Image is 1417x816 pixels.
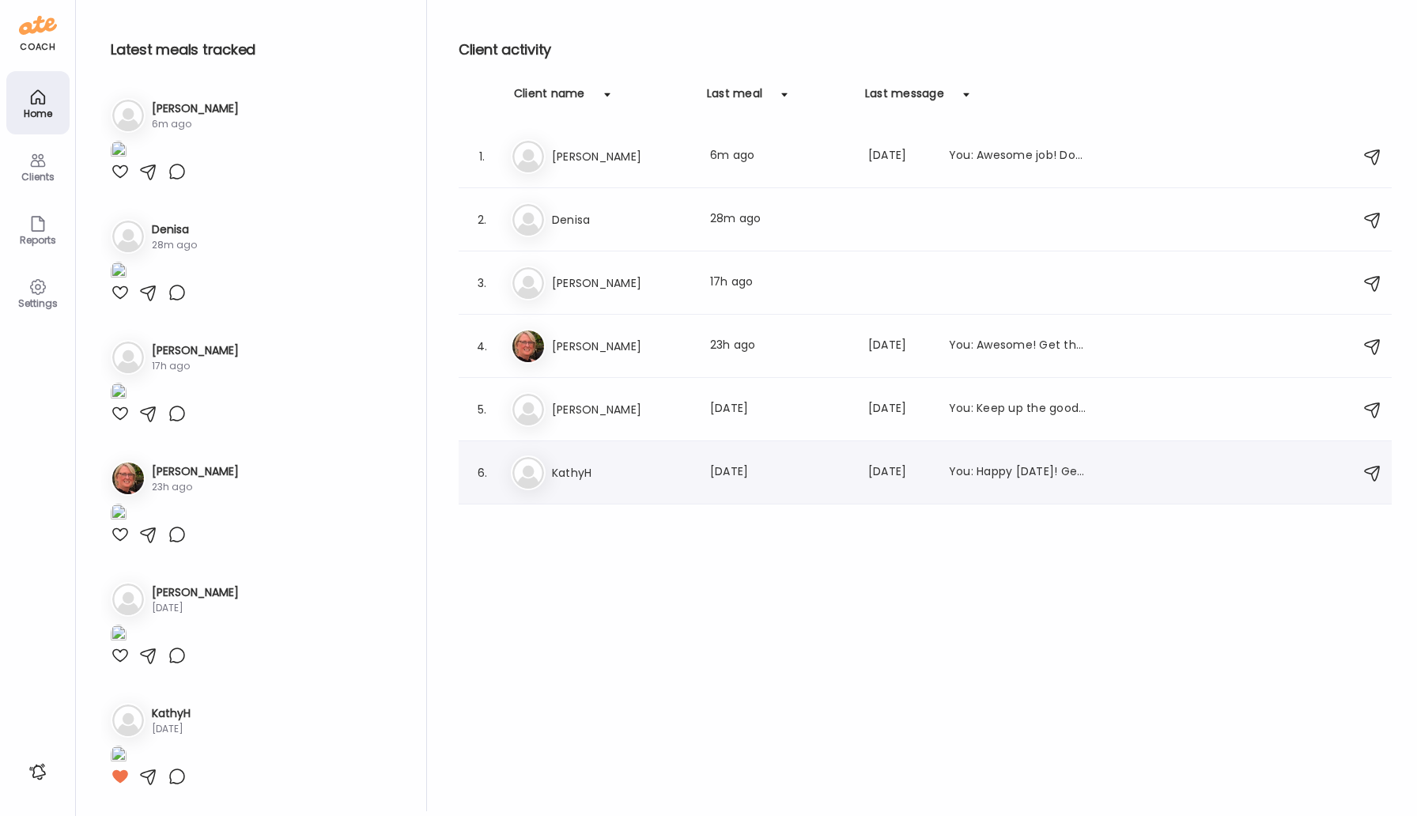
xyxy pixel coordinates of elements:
h3: Denisa [552,210,691,229]
img: bg-avatar-default.svg [512,394,544,425]
div: 1. [473,147,492,166]
div: Home [9,108,66,119]
h3: KathyH [552,463,691,482]
div: Last meal [707,85,762,111]
h3: Denisa [152,221,197,238]
h2: Client activity [459,38,1392,62]
img: bg-avatar-default.svg [512,141,544,172]
h3: KathyH [152,705,191,722]
img: avatars%2FahVa21GNcOZO3PHXEF6GyZFFpym1 [112,463,144,494]
div: You: Awesome job! Don't forget to add in sleep and water intake! Keep up the good work! [949,147,1088,166]
img: bg-avatar-default.svg [112,221,144,252]
div: 28m ago [152,238,197,252]
img: images%2FMmnsg9FMMIdfUg6NitmvFa1XKOJ3%2FztsfV0spKGUU7vSV4eNZ%2F0Ij7I0nx9nr8XQQRLLqL_1080 [111,383,127,404]
img: ate [19,13,57,38]
div: You: Awesome! Get that sleep in for [DATE] and [DATE], you're doing great! [949,337,1088,356]
div: [DATE] [152,601,239,615]
h3: [PERSON_NAME] [152,463,239,480]
img: bg-avatar-default.svg [512,267,544,299]
h3: [PERSON_NAME] [552,147,691,166]
div: 17h ago [710,274,849,293]
div: 6. [473,463,492,482]
h3: [PERSON_NAME] [152,342,239,359]
img: avatars%2FahVa21GNcOZO3PHXEF6GyZFFpym1 [512,331,544,362]
div: You: Keep up the good work! Get that food in! [949,400,1088,419]
div: Client name [514,85,585,111]
h3: [PERSON_NAME] [552,274,691,293]
img: images%2FpjsnEiu7NkPiZqu6a8wFh07JZ2F3%2F6iJ5r9I5XvOSmzvs6FlV%2FArCVkVwj6kHg0CcE26XE_1080 [111,262,127,283]
img: bg-avatar-default.svg [112,705,144,736]
img: images%2FTWbYycbN6VXame8qbTiqIxs9Hvy2%2FyIZ31jDFGyQY8emwb972%2FiSQ1hHLqLUgXNJtuVDdr_1080 [111,625,127,646]
div: 23h ago [710,337,849,356]
div: [DATE] [868,463,930,482]
h2: Latest meals tracked [111,38,401,62]
div: Last message [865,85,944,111]
div: [DATE] [710,400,849,419]
div: 6m ago [152,117,239,131]
div: 23h ago [152,480,239,494]
div: 17h ago [152,359,239,373]
div: 3. [473,274,492,293]
h3: [PERSON_NAME] [552,400,691,419]
div: Reports [9,235,66,245]
img: images%2FMTny8fGZ1zOH0uuf6Y6gitpLC3h1%2FrNcUfoVqlnXPLaBKmHH3%2FwOyZcYf7xTM8D7QwqsMO_1080 [111,746,127,767]
h3: [PERSON_NAME] [552,337,691,356]
div: 28m ago [710,210,849,229]
div: coach [20,40,55,54]
div: 4. [473,337,492,356]
div: 5. [473,400,492,419]
div: [DATE] [868,337,930,356]
div: [DATE] [868,147,930,166]
div: You: Happy [DATE]! Get that food/water/sleep in from the past few days [DATE]! Enjoy your weekend! [949,463,1088,482]
img: bg-avatar-default.svg [112,100,144,131]
img: bg-avatar-default.svg [512,204,544,236]
div: 2. [473,210,492,229]
div: Settings [9,298,66,308]
img: bg-avatar-default.svg [112,342,144,373]
img: bg-avatar-default.svg [112,584,144,615]
div: Clients [9,172,66,182]
img: bg-avatar-default.svg [512,457,544,489]
h3: [PERSON_NAME] [152,584,239,601]
img: images%2FahVa21GNcOZO3PHXEF6GyZFFpym1%2F3UqwpXClBI9r4UIHUhkZ%2FYnFxeAbsXR0N0REoCz30_1080 [111,504,127,525]
div: 6m ago [710,147,849,166]
div: [DATE] [868,400,930,419]
h3: [PERSON_NAME] [152,100,239,117]
img: images%2FCVHIpVfqQGSvEEy3eBAt9lLqbdp1%2Fcwi6M0e8z7r5quXGuk00%2FplYDcBPwYEUanNepsNmD_1080 [111,141,127,162]
div: [DATE] [152,722,191,736]
div: [DATE] [710,463,849,482]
